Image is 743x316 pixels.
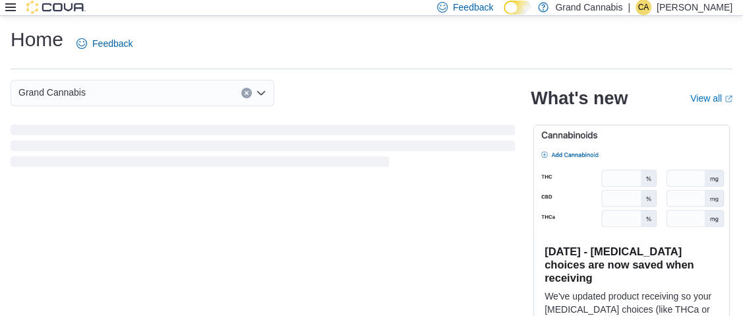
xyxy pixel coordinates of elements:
[453,1,493,14] span: Feedback
[545,245,719,284] h3: [DATE] - [MEDICAL_DATA] choices are now saved when receiving
[725,95,732,103] svg: External link
[11,127,515,170] span: Loading
[241,88,252,98] button: Clear input
[18,84,86,100] span: Grand Cannabis
[690,93,732,104] a: View allExternal link
[531,88,628,109] h2: What's new
[11,26,63,53] h1: Home
[26,1,86,14] img: Cova
[92,37,133,50] span: Feedback
[256,88,266,98] button: Open list of options
[71,30,138,57] a: Feedback
[504,1,531,15] input: Dark Mode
